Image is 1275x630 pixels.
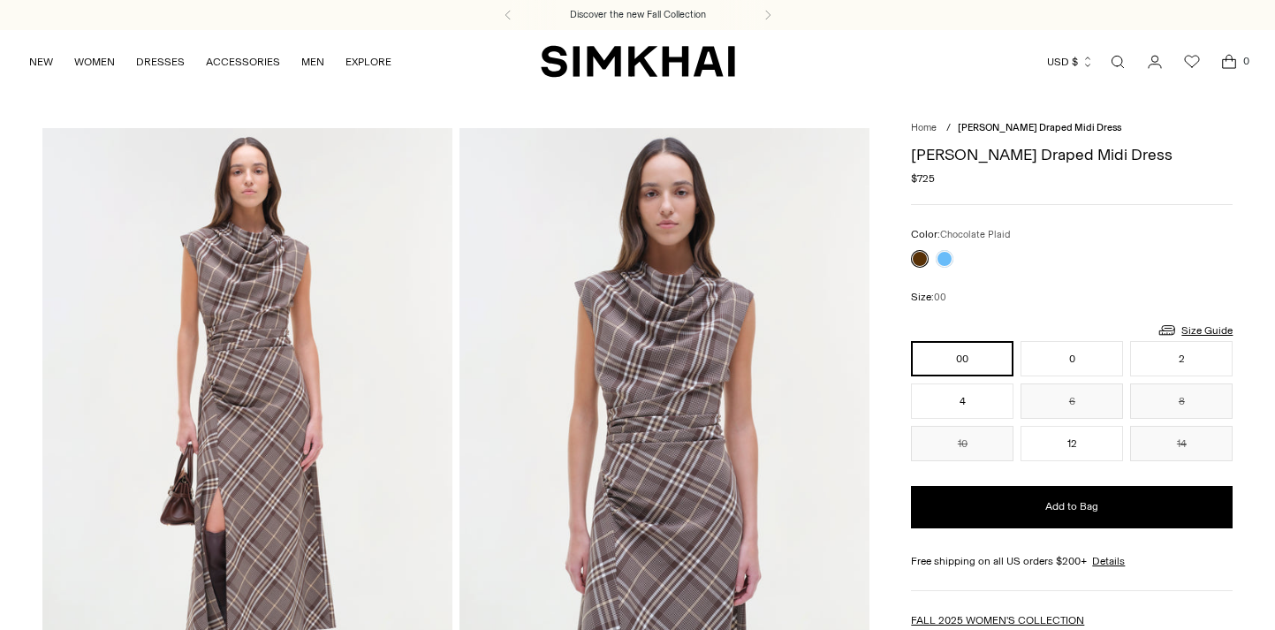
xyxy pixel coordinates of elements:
a: Wishlist [1174,44,1210,80]
button: 14 [1130,426,1233,461]
a: ACCESSORIES [206,42,280,81]
div: Free shipping on all US orders $200+ [911,553,1233,569]
a: Size Guide [1157,319,1233,341]
button: 12 [1021,426,1123,461]
button: USD $ [1047,42,1094,81]
label: Color: [911,226,1010,243]
span: 00 [934,292,946,303]
span: [PERSON_NAME] Draped Midi Dress [958,122,1121,133]
a: NEW [29,42,53,81]
a: Open cart modal [1211,44,1247,80]
a: Discover the new Fall Collection [570,8,706,22]
a: DRESSES [136,42,185,81]
span: 0 [1238,53,1254,69]
button: 2 [1130,341,1233,376]
button: 00 [911,341,1013,376]
button: 10 [911,426,1013,461]
button: 4 [911,383,1013,419]
button: Add to Bag [911,486,1233,528]
a: EXPLORE [345,42,391,81]
h1: [PERSON_NAME] Draped Midi Dress [911,147,1233,163]
a: Details [1092,553,1125,569]
span: Add to Bag [1045,499,1098,514]
a: FALL 2025 WOMEN'S COLLECTION [911,614,1084,626]
div: / [946,121,951,136]
button: 6 [1021,383,1123,419]
a: WOMEN [74,42,115,81]
span: Chocolate Plaid [940,229,1010,240]
button: 0 [1021,341,1123,376]
span: $725 [911,171,935,186]
a: Home [911,122,937,133]
a: Go to the account page [1137,44,1173,80]
a: Open search modal [1100,44,1135,80]
button: 8 [1130,383,1233,419]
label: Size: [911,289,946,306]
a: MEN [301,42,324,81]
nav: breadcrumbs [911,121,1233,136]
a: SIMKHAI [541,44,735,79]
